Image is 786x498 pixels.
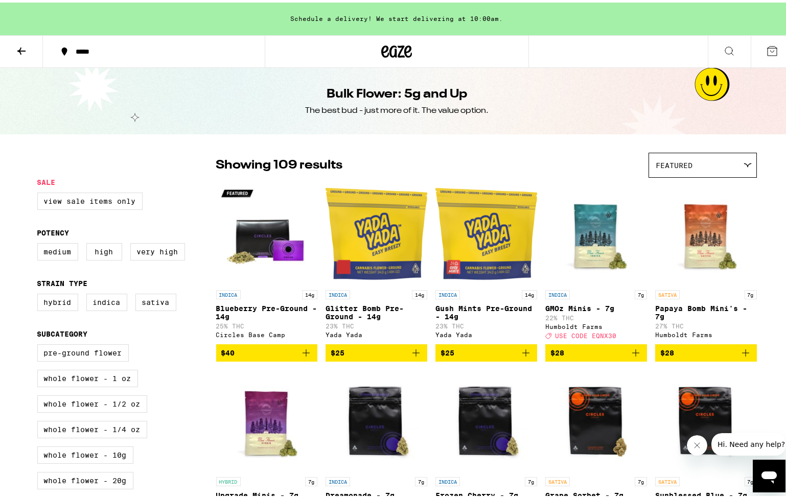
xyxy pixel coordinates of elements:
[326,302,427,318] p: Glitter Bomb Pre-Ground - 14g
[326,342,427,359] button: Add to bag
[522,288,537,297] p: 14g
[216,302,318,318] p: Blueberry Pre-Ground - 14g
[655,180,757,282] img: Humboldt Farms - Papaya Bomb Mini's - 7g
[435,180,537,342] a: Open page for Gush Mints Pre-Ground - 14g from Yada Yada
[545,180,647,342] a: Open page for GMOz Minis - 7g from Humboldt Farms
[326,320,427,327] p: 23% THC
[545,489,647,497] p: Grape Sorbet - 7g
[327,83,467,101] h1: Bulk Flower: 5g and Up
[305,103,489,114] div: The best bud - just more of it. The value option.
[435,367,537,469] img: Circles Base Camp - Frozen Cherry - 7g
[305,475,317,484] p: 7g
[656,159,693,167] span: Featured
[37,176,56,184] legend: Sale
[216,180,318,342] a: Open page for Blueberry Pre-Ground - 14g from Circles Base Camp
[412,288,427,297] p: 14g
[37,367,138,385] label: Whole Flower - 1 oz
[326,367,427,469] img: Circles Base Camp - Dreamonade - 7g
[435,489,537,497] p: Frozen Cherry - 7g
[635,288,647,297] p: 7g
[555,330,616,337] span: USE CODE EQNX30
[435,302,537,318] p: Gush Mints Pre-Ground - 14g
[216,489,318,497] p: Upgrade Minis - 7g
[37,190,143,207] label: View Sale Items Only
[545,312,647,319] p: 22% THC
[550,346,564,354] span: $28
[331,346,344,354] span: $25
[745,475,757,484] p: 7g
[415,475,427,484] p: 7g
[435,320,537,327] p: 23% THC
[545,302,647,310] p: GMOz Minis - 7g
[216,320,318,327] p: 25% THC
[545,367,647,469] img: Circles Base Camp - Grape Sorbet - 7g
[135,291,176,309] label: Sativa
[655,302,757,318] p: Papaya Bomb Mini's - 7g
[216,154,343,172] p: Showing 109 results
[37,277,88,285] legend: Strain Type
[86,241,122,258] label: High
[302,288,317,297] p: 14g
[216,180,318,282] img: Circles Base Camp - Blueberry Pre-Ground - 14g
[326,288,350,297] p: INDICA
[545,321,647,327] div: Humboldt Farms
[435,180,537,282] img: Yada Yada - Gush Mints Pre-Ground - 14g
[635,475,647,484] p: 7g
[435,342,537,359] button: Add to bag
[216,475,241,484] p: HYBRID
[326,180,427,342] a: Open page for Glitter Bomb Pre-Ground - 14g from Yada Yada
[326,475,350,484] p: INDICA
[221,346,235,354] span: $40
[435,475,460,484] p: INDICA
[655,489,757,497] p: Sunblessed Blue - 7g
[545,475,570,484] p: SATIVA
[216,367,318,469] img: Humboldt Farms - Upgrade Minis - 7g
[435,288,460,297] p: INDICA
[660,346,674,354] span: $28
[37,469,133,487] label: Whole Flower - 20g
[37,327,88,336] legend: Subcategory
[37,226,70,234] legend: Potency
[37,444,133,461] label: Whole Flower - 10g
[545,288,570,297] p: INDICA
[37,291,78,309] label: Hybrid
[711,431,785,453] iframe: Message from company
[687,433,707,453] iframe: Close message
[753,457,785,490] iframe: Button to launch messaging window
[655,288,680,297] p: SATIVA
[37,418,147,436] label: Whole Flower - 1/4 oz
[655,367,757,469] img: Circles Base Camp - Sunblessed Blue - 7g
[745,288,757,297] p: 7g
[216,288,241,297] p: INDICA
[655,320,757,327] p: 27% THC
[655,180,757,342] a: Open page for Papaya Bomb Mini's - 7g from Humboldt Farms
[326,329,427,336] div: Yada Yada
[545,342,647,359] button: Add to bag
[37,241,78,258] label: Medium
[525,475,537,484] p: 7g
[326,180,427,282] img: Yada Yada - Glitter Bomb Pre-Ground - 14g
[326,489,427,497] p: Dreamonade - 7g
[655,475,680,484] p: SATIVA
[435,329,537,336] div: Yada Yada
[216,342,318,359] button: Add to bag
[216,329,318,336] div: Circles Base Camp
[37,393,147,410] label: Whole Flower - 1/2 oz
[86,291,127,309] label: Indica
[545,180,647,282] img: Humboldt Farms - GMOz Minis - 7g
[37,342,129,359] label: Pre-ground Flower
[130,241,185,258] label: Very High
[655,342,757,359] button: Add to bag
[441,346,454,354] span: $25
[655,329,757,336] div: Humboldt Farms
